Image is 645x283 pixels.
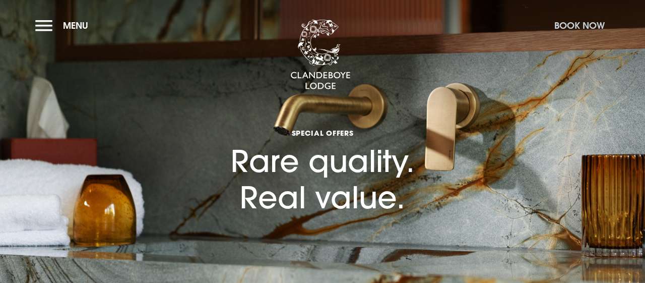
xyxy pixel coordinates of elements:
[35,15,93,36] button: Menu
[290,20,351,90] img: Clandeboye Lodge
[231,92,415,215] h1: Rare quality. Real value.
[63,20,88,31] span: Menu
[549,15,610,36] button: Book Now
[231,128,415,138] span: Special Offers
